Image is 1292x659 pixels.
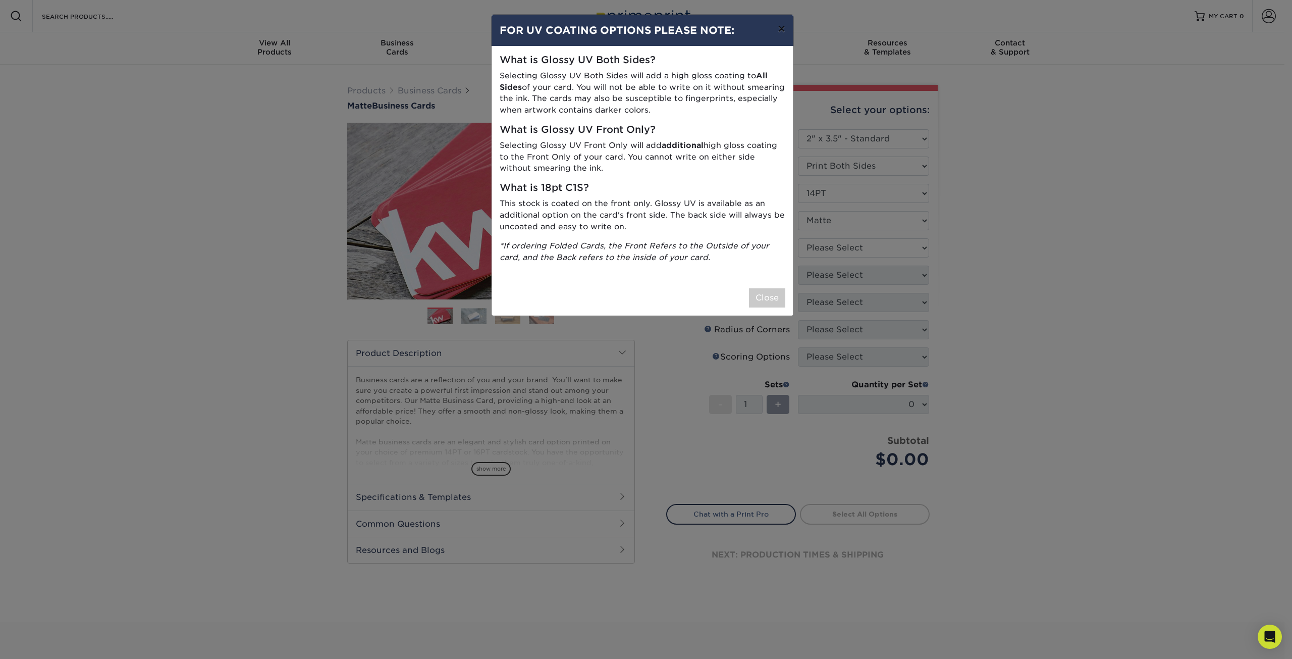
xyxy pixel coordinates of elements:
[500,55,785,66] h5: What is Glossy UV Both Sides?
[500,241,769,262] i: *If ordering Folded Cards, the Front Refers to the Outside of your card, and the Back refers to t...
[500,198,785,232] p: This stock is coated on the front only. Glossy UV is available as an additional option on the car...
[1258,625,1282,649] div: Open Intercom Messenger
[770,15,793,43] button: ×
[662,140,704,150] strong: additional
[500,140,785,174] p: Selecting Glossy UV Front Only will add high gloss coating to the Front Only of your card. You ca...
[500,124,785,136] h5: What is Glossy UV Front Only?
[500,23,785,38] h4: FOR UV COATING OPTIONS PLEASE NOTE:
[500,71,768,92] strong: All Sides
[749,288,785,308] button: Close
[500,182,785,194] h5: What is 18pt C1S?
[500,70,785,116] p: Selecting Glossy UV Both Sides will add a high gloss coating to of your card. You will not be abl...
